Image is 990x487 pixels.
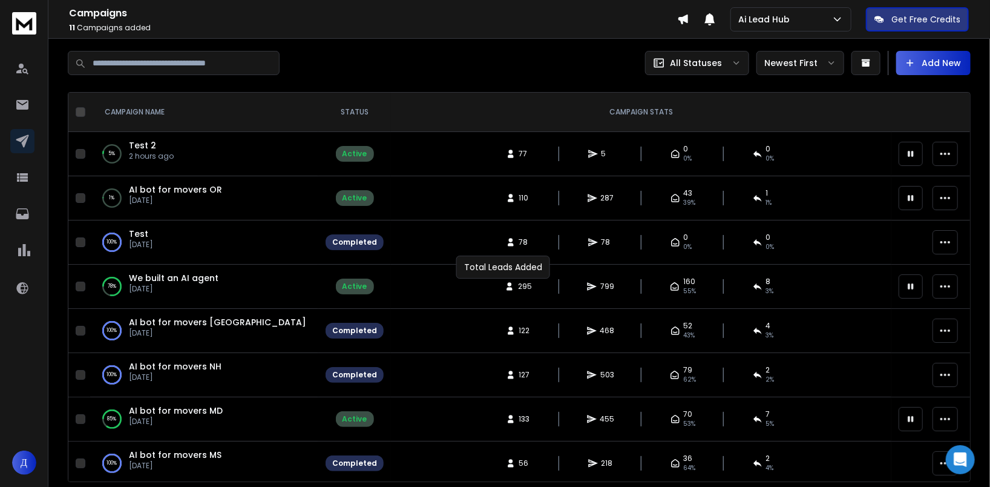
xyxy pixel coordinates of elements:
span: 3 % [766,331,774,340]
span: 0 % [684,154,692,164]
span: 11 [69,22,75,33]
p: 100 % [107,325,117,337]
button: Д [12,451,36,475]
div: Active [343,149,367,159]
span: 43 [684,188,693,198]
th: STATUS [318,93,391,132]
a: We built an AI agent [129,272,218,284]
td: 100%AI bot for movers [GEOGRAPHIC_DATA][DATE] [90,309,318,353]
span: 1 % [766,198,772,208]
span: 7 [766,409,770,419]
span: 0 % [766,154,775,164]
span: 4 [766,321,771,331]
td: 100%AI bot for movers MS[DATE] [90,442,318,486]
a: Test [129,228,148,240]
p: Get Free Credits [891,13,960,25]
td: 5%Test 22 hours ago [90,132,318,176]
span: 2 % [766,375,775,385]
div: Completed [332,237,377,247]
span: 78 [602,237,614,247]
span: 468 [600,326,615,336]
span: 62 % [683,375,696,385]
a: AI bot for movers NH [129,360,221,373]
p: Ai Lead Hub [738,13,795,25]
h1: Campaigns [69,6,677,21]
th: CAMPAIGN STATS [391,93,891,132]
a: AI bot for movers MD [129,405,223,417]
td: 1%AI bot for movers OR[DATE] [90,176,318,220]
span: 0 [684,144,689,154]
img: logo [12,12,36,35]
p: 100 % [107,369,117,381]
button: Get Free Credits [866,7,969,31]
span: 122 [519,326,531,336]
div: Active [343,193,367,203]
span: 8 [766,277,771,287]
span: 110 [519,193,531,203]
span: 56 [519,459,531,468]
span: 0 % [766,242,775,252]
p: 78 % [108,280,116,293]
button: Newest First [756,51,844,75]
span: 0 [766,144,771,154]
p: 100 % [107,457,117,469]
p: [DATE] [129,240,153,250]
td: 100%Test[DATE] [90,220,318,265]
span: 287 [601,193,614,203]
div: Active [343,282,367,291]
p: [DATE] [129,417,223,426]
p: Campaigns added [69,23,677,33]
td: 78%We built an AI agent[DATE] [90,265,318,309]
span: 53 % [684,419,696,429]
a: Test 2 [129,139,156,151]
p: All Statuses [670,57,722,69]
span: 0 [766,233,771,242]
span: 295 [518,282,532,291]
th: CAMPAIGN NAME [90,93,318,132]
span: 3 % [766,287,774,296]
span: 455 [600,414,615,424]
p: 2 hours ago [129,151,174,161]
span: 39 % [684,198,696,208]
span: 5 % [766,419,775,429]
p: 1 % [110,192,115,204]
div: Completed [332,326,377,336]
a: AI bot for movers MS [129,449,221,461]
td: 85%AI bot for movers MD[DATE] [90,397,318,442]
a: AI bot for movers OR [129,184,222,196]
p: 85 % [108,413,117,425]
span: 79 [683,365,692,375]
p: [DATE] [129,284,218,294]
button: Add New [896,51,971,75]
p: [DATE] [129,196,222,205]
span: 133 [519,414,531,424]
span: 799 [600,282,614,291]
div: Total Leads Added [456,256,550,279]
p: [DATE] [129,328,306,338]
p: [DATE] [129,373,221,382]
div: Active [343,414,367,424]
td: 100%AI bot for movers NH[DATE] [90,353,318,397]
span: 0 [684,233,689,242]
span: 218 [602,459,614,468]
div: Completed [332,459,377,468]
span: 127 [519,370,531,380]
span: 160 [683,277,695,287]
span: 0 % [684,242,692,252]
p: [DATE] [129,461,221,471]
span: 36 [684,454,693,463]
span: 52 [684,321,693,331]
span: 503 [600,370,614,380]
a: AI bot for movers [GEOGRAPHIC_DATA] [129,316,306,328]
span: 5 [602,149,614,159]
span: 78 [519,237,531,247]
